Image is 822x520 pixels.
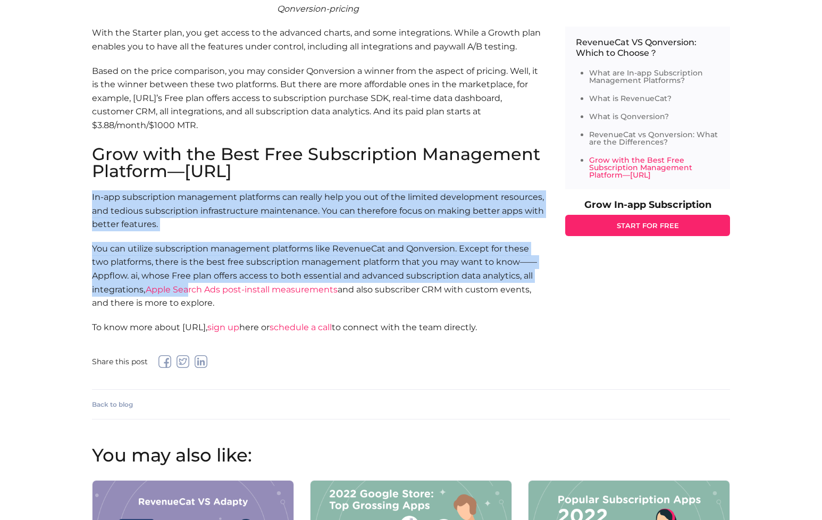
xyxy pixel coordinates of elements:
[92,321,544,334] p: To know more about [URL], here or to connect with the team directly.
[589,112,669,121] a: What is Qonversion?
[589,130,718,147] a: RevenueCat vs Qonversion: What are the Differences?
[92,26,544,53] p: With the Starter plan, you get access to the advanced charts, and some integrations. While a Grow...
[589,155,692,180] a: Grow with the Best Free Subscription Management Platform—[URL]
[92,242,544,310] p: You can utilize subscription management platforms like RevenueCat and Qonversion. Except for thes...
[92,64,544,146] p: Based on the price comparison, you may consider Qonversion a winner from the aspect of pricing. W...
[277,4,359,14] i: Qonversion-pricing
[92,146,544,180] h2: Grow with the Best Free Subscription Management Platform—[URL]
[92,400,133,408] a: Back to blog
[207,322,239,332] a: sign up
[146,284,338,295] a: Apple Search Ads post-install measurements
[565,215,730,236] a: START FOR FREE
[92,358,148,365] span: Share this post
[92,446,730,464] h2: You may also like:
[589,94,672,103] a: What is RevenueCat?
[270,322,332,332] a: schedule a call
[565,200,730,209] p: Grow In-app Subscription
[576,37,719,58] p: RevenueCat VS Qonversion: Which to Choose？
[589,68,703,85] a: What are In-app Subscription Management Platforms?
[92,190,544,231] p: In-app subscription management platforms can really help you out of the limited development resou...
